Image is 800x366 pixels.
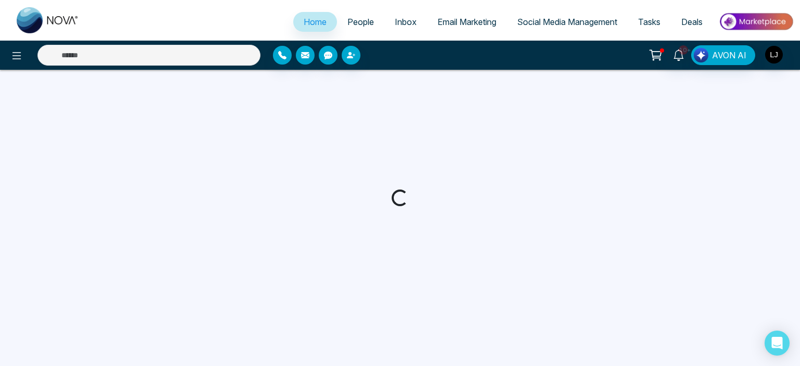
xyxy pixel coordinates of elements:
[427,12,507,32] a: Email Marketing
[765,46,783,64] img: User Avatar
[765,331,790,356] div: Open Intercom Messenger
[395,17,417,27] span: Inbox
[666,45,691,64] a: 10+
[691,45,755,65] button: AVON AI
[638,17,660,27] span: Tasks
[293,12,337,32] a: Home
[17,7,79,33] img: Nova CRM Logo
[384,12,427,32] a: Inbox
[671,12,713,32] a: Deals
[712,49,746,61] span: AVON AI
[507,12,628,32] a: Social Media Management
[304,17,327,27] span: Home
[679,45,688,55] span: 10+
[347,17,374,27] span: People
[628,12,671,32] a: Tasks
[517,17,617,27] span: Social Media Management
[718,10,794,33] img: Market-place.gif
[694,48,708,62] img: Lead Flow
[681,17,703,27] span: Deals
[337,12,384,32] a: People
[438,17,496,27] span: Email Marketing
